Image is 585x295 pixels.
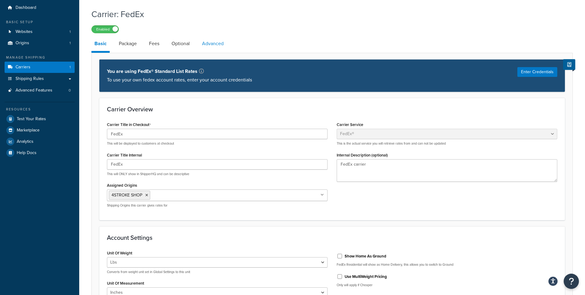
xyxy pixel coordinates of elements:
a: Advanced [199,36,227,51]
li: Origins [5,38,75,49]
p: This will ONLY show in ShipperHQ and can be descriptive [107,172,328,176]
span: 1 [69,29,71,34]
span: Origins [16,41,29,46]
li: Advanced Features [5,85,75,96]
p: Only will apply if Cheaper [337,283,557,287]
a: Help Docs [5,147,75,158]
p: Converts from weight unit set in Global Settings to this unit [107,270,328,274]
span: Carriers [16,65,30,70]
p: To use your own fedex account rates, enter your account credentials [107,76,252,84]
a: Test Your Rates [5,113,75,124]
span: Dashboard [16,5,36,10]
label: Use MultiWeight Pricing [345,274,387,279]
button: Open Resource Center [564,274,579,289]
span: 0 [69,88,71,93]
a: Package [116,36,140,51]
a: Shipping Rules [5,73,75,85]
textarea: FedEx carrier [337,159,557,182]
a: Marketplace [5,125,75,136]
a: Fees [146,36,162,51]
a: Basic [91,36,110,53]
span: Marketplace [17,128,40,133]
span: Shipping Rules [16,76,44,81]
span: Test Your Rates [17,117,46,122]
li: Websites [5,26,75,38]
a: Carriers1 [5,62,75,73]
p: You are using FedEx® Standard List Rates [107,67,252,76]
label: Show Home As Ground [345,254,386,259]
a: Origins1 [5,38,75,49]
label: Unit Of Measurement [107,281,144,286]
span: Analytics [17,139,34,144]
p: This will be displayed to customers at checkout [107,141,328,146]
div: Resources [5,107,75,112]
span: 4STROKE SHOP [112,192,142,198]
span: 1 [69,41,71,46]
span: Websites [16,29,33,34]
span: 1 [69,65,71,70]
h3: Account Settings [107,234,557,241]
p: Shipping Origins this carrier gives rates for [107,203,328,208]
button: Show Help Docs [563,59,575,70]
a: Advanced Features0 [5,85,75,96]
div: Basic Setup [5,20,75,25]
a: Websites1 [5,26,75,38]
label: Internal Description (optional) [337,153,388,157]
a: Analytics [5,136,75,147]
button: Enter Credentials [517,67,557,77]
li: Carriers [5,62,75,73]
span: Advanced Features [16,88,52,93]
h1: Carrier: FedEx [91,8,565,20]
div: Manage Shipping [5,55,75,60]
h3: Carrier Overview [107,106,557,113]
p: FedEx Residential will show as Home Delivery, this allows you to switch to Ground [337,262,557,267]
span: Help Docs [17,150,37,156]
p: This is the actual service you will retrieve rates from and can not be updated [337,141,557,146]
label: Unit Of Weight [107,251,132,255]
label: Carrier Title in Checkout [107,122,151,127]
a: Optional [168,36,193,51]
label: Carrier Service [337,122,363,127]
label: Assigned Origins [107,183,137,188]
label: Enabled [92,26,119,33]
a: Dashboard [5,2,75,13]
label: Carrier Title Internal [107,153,142,157]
